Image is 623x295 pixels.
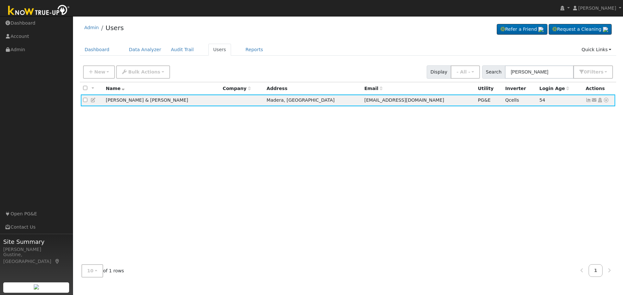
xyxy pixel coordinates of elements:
[104,95,220,107] td: [PERSON_NAME] & [PERSON_NAME]
[451,65,480,79] button: - All -
[208,44,231,56] a: Users
[364,86,383,91] span: Email
[586,85,613,92] div: Actions
[592,97,597,104] a: christiancowgirl23@gmail.com
[603,97,609,104] a: Other actions
[3,251,69,265] div: Gustine, [GEOGRAPHIC_DATA]
[573,65,613,79] button: 0Filters
[505,85,535,92] div: Inverter
[267,85,360,92] div: Address
[83,65,115,79] button: New
[116,65,170,79] button: Bulk Actions
[34,284,39,289] img: retrieve
[505,65,574,79] input: Search
[128,69,160,74] span: Bulk Actions
[549,24,612,35] a: Request a Cleaning
[81,264,103,278] button: 10
[106,86,125,91] span: Name
[482,65,505,79] span: Search
[505,97,519,103] span: Qcells
[223,86,250,91] span: Company name
[80,44,115,56] a: Dashboard
[3,237,69,246] span: Site Summary
[264,95,362,107] td: Madera, [GEOGRAPHIC_DATA]
[586,97,592,103] a: Show Graph
[124,44,166,56] a: Data Analyzer
[166,44,199,56] a: Audit Trail
[603,27,608,32] img: retrieve
[94,69,105,74] span: New
[5,4,73,18] img: Know True-Up
[538,27,544,32] img: retrieve
[81,264,124,278] span: of 1 rows
[364,97,444,103] span: [EMAIL_ADDRESS][DOMAIN_NAME]
[91,97,96,103] a: Edit User
[55,259,60,264] a: Map
[84,25,99,30] a: Admin
[577,44,616,56] a: Quick Links
[87,268,94,273] span: 10
[539,86,569,91] span: Days since last login
[427,65,451,79] span: Display
[3,246,69,253] div: [PERSON_NAME]
[597,97,603,103] a: Login As
[589,264,603,277] a: 1
[105,24,124,32] a: Users
[497,24,547,35] a: Refer a Friend
[539,97,545,103] span: 08/03/2025 7:38:23 AM
[478,97,491,103] span: PG&E
[587,69,604,74] span: Filter
[601,69,603,74] span: s
[478,85,501,92] div: Utility
[241,44,268,56] a: Reports
[578,6,616,11] span: [PERSON_NAME]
